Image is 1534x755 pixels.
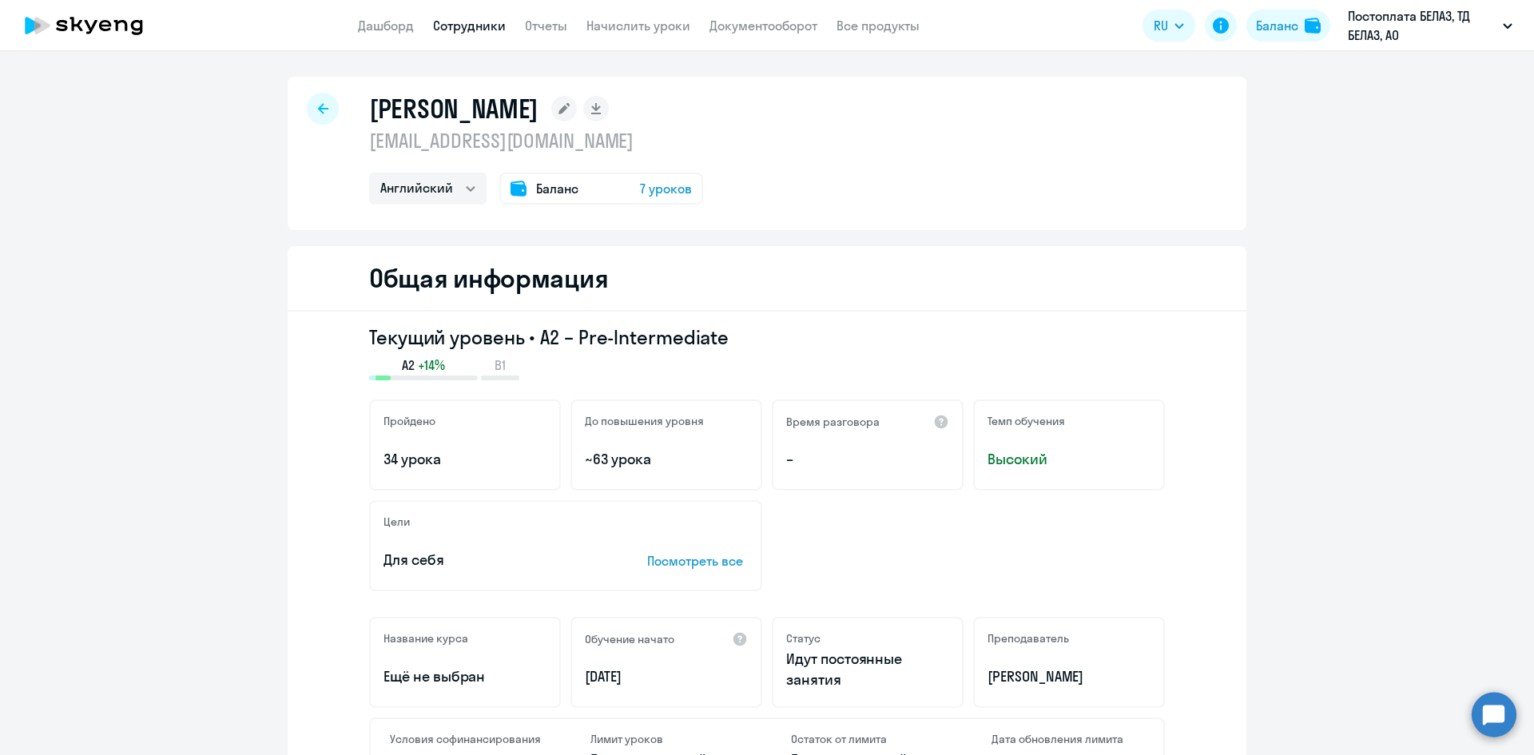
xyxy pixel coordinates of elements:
[1256,16,1298,35] div: Баланс
[536,179,578,198] span: Баланс
[369,128,703,153] p: [EMAIL_ADDRESS][DOMAIN_NAME]
[402,356,415,374] span: A2
[988,631,1069,646] h5: Преподаватель
[383,414,435,428] h5: Пройдено
[988,449,1150,470] span: Высокий
[383,515,410,529] h5: Цели
[383,550,598,570] p: Для себя
[647,551,748,570] p: Посмотреть все
[988,414,1065,428] h5: Темп обучения
[791,732,944,746] h4: Остаток от лимита
[1348,6,1496,45] p: Постоплата БЕЛАЗ, ТД БЕЛАЗ, АО
[786,649,949,690] p: Идут постоянные занятия
[837,18,920,34] a: Все продукты
[586,18,690,34] a: Начислить уроки
[358,18,414,34] a: Дашборд
[390,732,542,746] h4: Условия софинансирования
[495,356,506,374] span: B1
[585,632,674,646] h5: Обучение начато
[590,732,743,746] h4: Лимит уроков
[418,356,445,374] span: +14%
[383,666,546,687] p: Ещё не выбран
[1154,16,1168,35] span: RU
[992,732,1144,746] h4: Дата обновления лимита
[786,631,821,646] h5: Статус
[585,666,748,687] p: [DATE]
[383,631,468,646] h5: Название курса
[585,414,704,428] h5: До повышения уровня
[525,18,567,34] a: Отчеты
[640,179,692,198] span: 7 уроков
[369,93,538,125] h1: [PERSON_NAME]
[585,449,748,470] p: ~63 урока
[369,324,1165,350] h3: Текущий уровень • A2 – Pre-Intermediate
[988,666,1150,687] p: [PERSON_NAME]
[433,18,506,34] a: Сотрудники
[709,18,817,34] a: Документооборот
[383,449,546,470] p: 34 урока
[786,449,949,470] p: –
[786,415,880,429] h5: Время разговора
[1246,10,1330,42] button: Балансbalance
[1305,18,1321,34] img: balance
[1340,6,1520,45] button: Постоплата БЕЛАЗ, ТД БЕЛАЗ, АО
[1143,10,1195,42] button: RU
[369,262,608,294] h2: Общая информация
